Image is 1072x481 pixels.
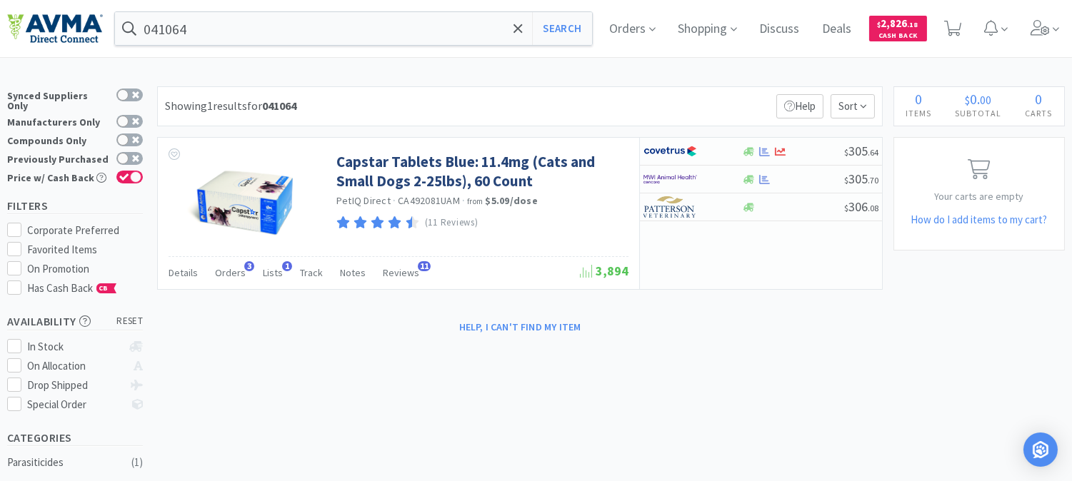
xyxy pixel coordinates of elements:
div: Previously Purchased [7,152,109,164]
input: Search by item, sku, manufacturer, ingredient, size... [115,12,592,45]
span: 11 [418,261,431,271]
h5: How do I add items to my cart? [894,211,1064,228]
div: . [943,92,1013,106]
div: ( 1 ) [131,454,143,471]
div: On Promotion [28,260,144,278]
img: f5e969b455434c6296c6d81ef179fa71_3.png [643,196,697,218]
span: $ [966,93,971,107]
div: Showing 1 results [165,97,296,116]
a: Discuss [754,23,806,36]
div: In Stock [28,338,123,355]
img: 9adf596c045248cdb0d1624492a67953_162676.png [181,152,320,245]
div: Synced Suppliers Only [7,88,109,111]
h4: Carts [1013,106,1064,120]
div: Drop Shipped [28,377,123,394]
span: 2,826 [878,16,918,30]
img: 77fca1acd8b6420a9015268ca798ef17_1.png [643,141,697,162]
a: PetIQ Direct [336,194,391,207]
span: Details [169,266,198,279]
button: Help, I can't find my item [451,315,590,339]
span: . 64 [868,147,878,158]
h5: Filters [7,198,143,214]
a: Deals [817,23,858,36]
span: 305 [844,171,878,187]
strong: 041064 [262,98,296,113]
span: for [247,98,296,113]
div: Open Intercom Messenger [1023,432,1058,467]
h4: Subtotal [943,106,1013,120]
strong: $5.09 / dose [486,194,538,207]
span: Reviews [383,266,419,279]
span: 3,894 [580,263,628,279]
p: Help [776,94,823,118]
h4: Items [894,106,943,120]
span: $ [844,203,848,213]
div: Favorited Items [28,241,144,258]
span: from [467,196,483,206]
p: (11 Reviews) [425,216,479,231]
span: CA492081UAM [398,194,460,207]
h5: Categories [7,430,143,446]
span: 305 [844,143,878,159]
a: Capstar Tablets Blue: 11.4mg (Cats and Small Dogs 2-25lbs), 60 Count [336,152,625,191]
img: f6b2451649754179b5b4e0c70c3f7cb0_2.png [643,168,697,190]
span: $ [844,147,848,158]
div: Corporate Preferred [28,222,144,239]
span: · [462,194,465,207]
div: Manufacturers Only [7,115,109,127]
img: e4e33dab9f054f5782a47901c742baa9_102.png [7,14,103,44]
span: 1 [282,261,292,271]
span: Orders [215,266,246,279]
div: On Allocation [28,358,123,375]
span: Lists [263,266,283,279]
span: · [393,194,396,207]
span: 00 [981,93,992,107]
button: Search [532,12,591,45]
a: $2,826.18Cash Back [869,9,927,48]
span: 306 [844,198,878,215]
span: . 70 [868,175,878,186]
div: Price w/ Cash Back [7,171,109,183]
div: Parasiticides [7,454,123,471]
span: Cash Back [878,32,918,41]
span: 0 [1036,90,1043,108]
span: CB [97,284,111,293]
span: 3 [244,261,254,271]
span: Has Cash Back [28,281,117,295]
span: $ [878,20,881,29]
div: Special Order [28,396,123,413]
span: Track [300,266,323,279]
span: 0 [971,90,978,108]
h5: Availability [7,313,143,330]
span: . 08 [868,203,878,213]
span: Sort [831,94,875,118]
span: 0 [916,90,923,108]
p: Your carts are empty [894,188,1064,204]
span: Notes [340,266,366,279]
span: reset [117,314,144,329]
span: . 18 [908,20,918,29]
div: Compounds Only [7,133,109,146]
span: $ [844,175,848,186]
